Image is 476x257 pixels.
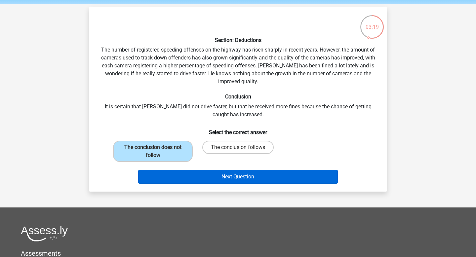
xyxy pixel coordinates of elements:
h6: Conclusion [99,93,377,100]
label: The conclusion does not follow [113,141,193,162]
div: 03:19 [360,15,384,31]
div: The number of registered speeding offenses on the highway has risen sharply in recent years. Howe... [92,12,384,186]
button: Next Question [138,170,338,184]
img: Assessly logo [21,226,68,241]
label: The conclusion follows [202,141,274,154]
h6: Select the correct answer [99,124,377,135]
h6: Section: Deductions [99,37,377,43]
